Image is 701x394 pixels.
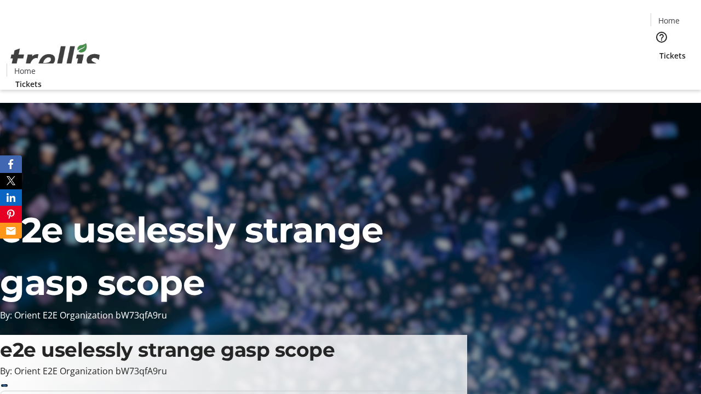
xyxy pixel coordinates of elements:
[7,78,50,90] a: Tickets
[651,15,686,26] a: Home
[7,31,104,86] img: Orient E2E Organization bW73qfA9ru's Logo
[659,50,686,61] span: Tickets
[651,26,673,48] button: Help
[658,15,680,26] span: Home
[15,78,42,90] span: Tickets
[7,65,42,77] a: Home
[651,50,694,61] a: Tickets
[14,65,36,77] span: Home
[651,61,673,83] button: Cart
